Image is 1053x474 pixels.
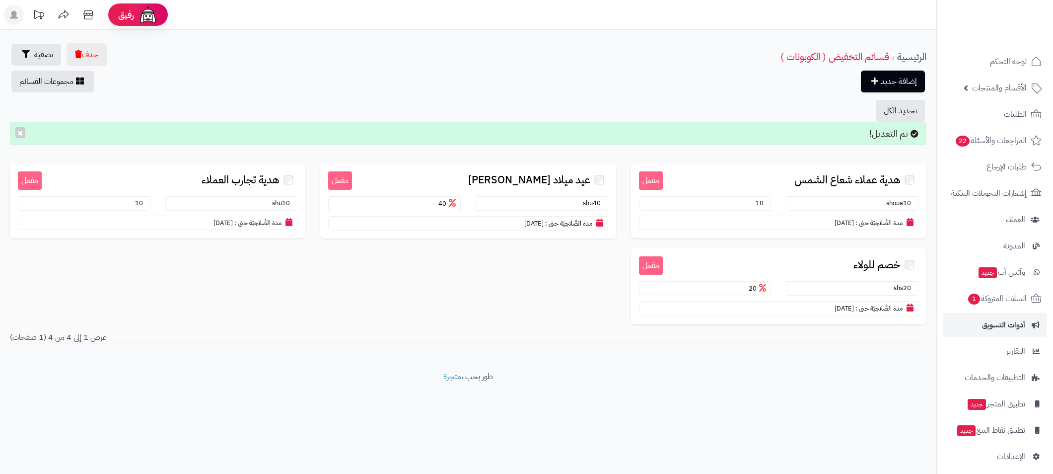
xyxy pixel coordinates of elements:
span: [DATE] [524,219,544,228]
span: [DATE] [835,304,854,313]
a: الرئيسية [897,49,926,64]
span: المدونة [1003,239,1025,253]
span: [DATE] [835,218,854,228]
span: تطبيق المتجر [967,397,1025,411]
span: 20 [749,284,769,293]
a: مفعل هدية عملاء شعاع الشمس shoua10 10 مدة الصَّلاحِيَة حتى : [DATE] [631,163,926,238]
span: طلبات الإرجاع [986,160,1027,174]
a: الإعدادات [943,445,1047,469]
a: لوحة التحكم [943,50,1047,74]
button: × [15,127,25,138]
small: مفعل [18,171,42,190]
a: أدوات التسويق [943,313,1047,337]
a: وآتس آبجديد [943,260,1047,284]
small: مفعل [639,256,663,275]
span: 10 [756,198,769,208]
small: مفعل [328,171,352,190]
span: التقارير [1006,344,1025,358]
span: إشعارات التحويلات البنكية [951,186,1027,200]
small: مدة الصَّلاحِيَة حتى : [855,218,903,228]
small: مدة الصَّلاحِيَة حتى : [234,218,281,228]
span: 40 [438,199,458,208]
a: تطبيق نقاط البيعجديد [943,418,1047,442]
span: الأقسام والمنتجات [972,81,1027,95]
span: جديد [979,267,997,278]
button: حذف [67,43,107,66]
span: هدية تجارب العملاء [202,174,280,186]
a: الطلبات [943,102,1047,126]
span: الإعدادات [997,450,1025,464]
a: مفعل عيد ميلاد [PERSON_NAME] shu40 40 مدة الصَّلاحِيَة حتى : [DATE] [320,163,616,238]
span: 1 [968,294,981,305]
span: 10 [135,198,148,208]
button: تحديد الكل [876,100,925,122]
span: العملاء [1006,213,1025,227]
a: تطبيق المتجرجديد [943,392,1047,416]
small: shs20 [894,283,916,293]
div: عرض 1 إلى 4 من 4 (1 صفحات) [2,332,468,343]
a: السلات المتروكة1 [943,287,1047,311]
span: جديد [968,399,986,410]
span: 22 [956,136,970,147]
a: مفعل هدية تجارب العملاء shu10 10 مدة الصَّلاحِيَة حتى : [DATE] [10,163,305,238]
small: shoua10 [886,198,916,208]
span: هدية عملاء شعاع الشمس [794,174,901,186]
a: إشعارات التحويلات البنكية [943,181,1047,205]
a: متجرة [443,371,461,383]
span: أدوات التسويق [982,318,1025,332]
a: إضافة جديد [861,71,925,92]
a: تحديثات المنصة [26,5,51,27]
span: وآتس آب [978,265,1025,279]
img: ai-face.png [138,5,158,25]
small: مدة الصَّلاحِيَة حتى : [545,219,592,228]
a: طلبات الإرجاع [943,155,1047,179]
a: العملاء [943,208,1047,232]
span: التطبيقات والخدمات [965,371,1025,385]
a: المراجعات والأسئلة22 [943,129,1047,153]
small: shu40 [583,198,606,208]
a: التقارير [943,339,1047,363]
a: قسائم التخفيض ( الكوبونات ) [780,49,889,64]
span: عيد ميلاد [PERSON_NAME] [468,174,590,186]
div: تم التعديل! [10,122,926,146]
span: السلات المتروكة [967,292,1027,306]
span: جديد [957,425,976,436]
a: مجموعات القسائم [11,71,94,92]
img: logo-2.png [985,22,1044,43]
span: المراجعات والأسئلة [955,134,1027,148]
a: مفعل خصم للولاء shs20 20 مدة الصَّلاحِيَة حتى : [DATE] [631,248,926,323]
span: الطلبات [1004,107,1027,121]
span: تطبيق نقاط البيع [956,423,1025,437]
small: shu10 [272,198,295,208]
button: تصفية [11,44,61,66]
span: رفيق [118,9,134,21]
small: مدة الصَّلاحِيَة حتى : [855,304,903,313]
a: التطبيقات والخدمات [943,366,1047,390]
span: تصفية [34,49,53,61]
span: خصم للولاء [853,259,901,271]
a: المدونة [943,234,1047,258]
small: مفعل [639,171,663,190]
span: [DATE] [213,218,233,228]
span: لوحة التحكم [990,55,1027,69]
